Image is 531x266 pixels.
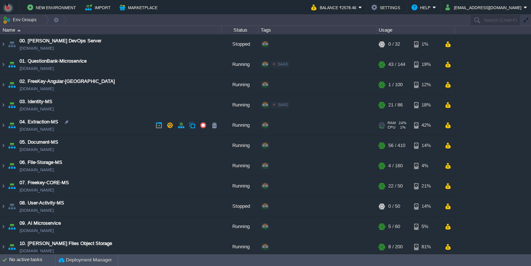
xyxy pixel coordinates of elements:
a: 02. FreeKey-Angular-[GEOGRAPHIC_DATA] [20,78,115,85]
a: [DOMAIN_NAME] [20,166,54,174]
img: AMDAwAAAACH5BAEAAAAALAAAAAABAAEAAAICRAEAOw== [0,237,6,257]
img: AMDAwAAAACH5BAEAAAAALAAAAAABAAEAAAICRAEAOw== [0,196,6,216]
img: AMDAwAAAACH5BAEAAAAALAAAAAABAAEAAAICRAEAOw== [7,217,17,237]
div: Tags [259,26,376,34]
a: 07. Freekey-CORE-MS [20,179,69,186]
div: 4% [414,156,438,176]
a: [DOMAIN_NAME] [20,227,54,234]
img: AMDAwAAAACH5BAEAAAAALAAAAAABAAEAAAICRAEAOw== [0,55,6,74]
span: RAM [388,121,396,125]
a: 04. Extraction-MS [20,118,58,126]
a: [DOMAIN_NAME] [20,186,54,194]
div: Stopped [222,196,258,216]
a: 09. AI Microservice [20,220,61,227]
img: AMDAwAAAACH5BAEAAAAALAAAAAABAAEAAAICRAEAOw== [0,217,6,237]
div: 19% [414,55,438,74]
div: Running [222,115,258,135]
div: 0 / 32 [388,34,400,54]
img: AMDAwAAAACH5BAEAAAAALAAAAAABAAEAAAICRAEAOw== [0,176,6,196]
span: 1% [398,125,406,130]
a: [DOMAIN_NAME] [20,45,54,52]
img: AMDAwAAAACH5BAEAAAAALAAAAAABAAEAAAICRAEAOw== [7,196,17,216]
a: 10. [PERSON_NAME] Files Object Storage [20,240,112,247]
div: 81% [414,237,438,257]
div: 12% [414,75,438,95]
div: Running [222,237,258,257]
div: Status [222,26,258,34]
div: 21% [414,176,438,196]
div: 8 / 200 [388,237,403,257]
div: Running [222,156,258,176]
span: SAAS [278,102,288,107]
button: New Environment [27,3,78,12]
button: Env Groups [3,15,39,25]
img: AMDAwAAAACH5BAEAAAAALAAAAAABAAEAAAICRAEAOw== [0,34,6,54]
div: Usage [377,26,455,34]
div: 5 / 60 [388,217,400,237]
div: 4 / 160 [388,156,403,176]
button: [EMAIL_ADDRESS][DOMAIN_NAME] [445,3,524,12]
div: 21 / 86 [388,95,403,115]
img: Bitss Techniques [3,2,14,13]
div: 43 / 144 [388,55,405,74]
div: Running [222,55,258,74]
a: [DOMAIN_NAME] [20,247,54,255]
img: AMDAwAAAACH5BAEAAAAALAAAAAABAAEAAAICRAEAOw== [17,29,21,31]
a: 00. [PERSON_NAME] DevOps Server [20,37,101,45]
div: 18% [414,95,438,115]
img: AMDAwAAAACH5BAEAAAAALAAAAAABAAEAAAICRAEAOw== [0,115,6,135]
img: AMDAwAAAACH5BAEAAAAALAAAAAABAAEAAAICRAEAOw== [7,176,17,196]
a: 05. Document-MS [20,139,58,146]
div: Running [222,136,258,155]
button: Settings [371,3,402,12]
button: Import [85,3,113,12]
a: [DOMAIN_NAME] [20,207,54,214]
img: AMDAwAAAACH5BAEAAAAALAAAAAABAAEAAAICRAEAOw== [0,75,6,95]
img: AMDAwAAAACH5BAEAAAAALAAAAAABAAEAAAICRAEAOw== [7,55,17,74]
a: [DOMAIN_NAME] [20,146,54,153]
img: AMDAwAAAACH5BAEAAAAALAAAAAABAAEAAAICRAEAOw== [0,95,6,115]
div: 0 / 50 [388,196,400,216]
div: Running [222,95,258,115]
a: 01. QuestionBank-Microservice [20,57,87,65]
span: CPU [388,125,395,130]
a: 08. User-Activity-MS [20,199,64,207]
div: Stopped [222,34,258,54]
img: AMDAwAAAACH5BAEAAAAALAAAAAABAAEAAAICRAEAOw== [7,75,17,95]
div: 42% [414,115,438,135]
div: Running [222,217,258,237]
a: [DOMAIN_NAME] [20,65,54,72]
a: [DOMAIN_NAME] [20,126,54,133]
button: Help [412,3,433,12]
div: 1% [414,34,438,54]
button: Deployment Manager [59,256,112,264]
div: 1 / 100 [388,75,403,95]
img: AMDAwAAAACH5BAEAAAAALAAAAAABAAEAAAICRAEAOw== [7,136,17,155]
div: 56 / 410 [388,136,405,155]
div: No active tasks [9,254,55,266]
a: [DOMAIN_NAME] [20,105,54,113]
div: Running [222,75,258,95]
img: AMDAwAAAACH5BAEAAAAALAAAAAABAAEAAAICRAEAOw== [7,156,17,176]
img: AMDAwAAAACH5BAEAAAAALAAAAAABAAEAAAICRAEAOw== [0,156,6,176]
img: AMDAwAAAACH5BAEAAAAALAAAAAABAAEAAAICRAEAOw== [7,34,17,54]
button: Marketplace [119,3,160,12]
img: AMDAwAAAACH5BAEAAAAALAAAAAABAAEAAAICRAEAOw== [7,115,17,135]
a: 06. File-Storage-MS [20,159,62,166]
a: 03. Identity-MS [20,98,52,105]
a: [DOMAIN_NAME] [20,85,54,92]
div: 14% [414,136,438,155]
div: 5% [414,217,438,237]
span: 24% [399,121,406,125]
